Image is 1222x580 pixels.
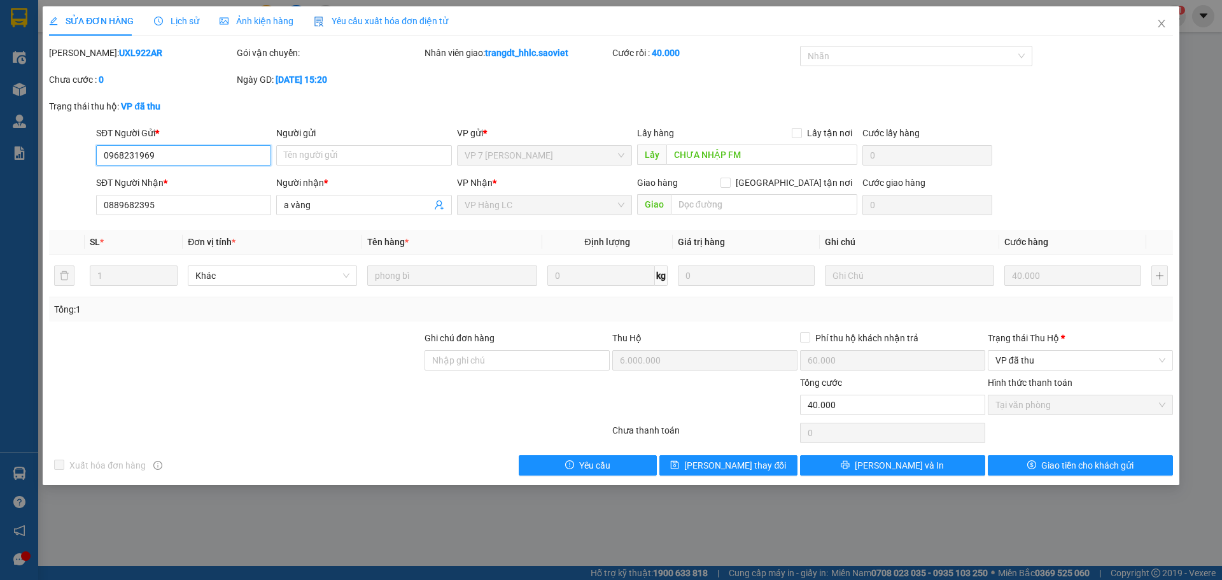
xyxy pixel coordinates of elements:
[485,48,568,58] b: trangdt_hhlc.saoviet
[49,17,58,25] span: edit
[1041,458,1134,472] span: Giao tiền cho khách gửi
[678,237,725,247] span: Giá trị hàng
[457,126,632,140] div: VP gửi
[995,351,1165,370] span: VP đã thu
[862,145,992,166] input: Cước lấy hàng
[988,455,1173,476] button: dollarGiao tiền cho khách gửi
[862,178,925,188] label: Cước giao hàng
[220,17,228,25] span: picture
[802,126,857,140] span: Lấy tận nơi
[96,176,271,190] div: SĐT Người Nhận
[988,378,1072,388] label: Hình thức thanh toán
[659,455,797,476] button: save[PERSON_NAME] thay đổi
[425,350,610,371] input: Ghi chú đơn hàng
[678,265,815,286] input: 0
[90,237,100,247] span: SL
[121,101,160,111] b: VP đã thu
[655,265,668,286] span: kg
[1156,18,1167,29] span: close
[565,460,574,470] span: exclamation-circle
[652,48,680,58] b: 40.000
[1027,460,1036,470] span: dollar
[49,99,281,113] div: Trạng thái thu hộ:
[1004,265,1141,286] input: 0
[800,455,985,476] button: printer[PERSON_NAME] và In
[237,46,422,60] div: Gói vận chuyển:
[54,265,74,286] button: delete
[684,458,786,472] span: [PERSON_NAME] thay đổi
[425,333,495,343] label: Ghi chú đơn hàng
[465,146,624,165] span: VP 7 Phạm Văn Đồng
[237,73,422,87] div: Ngày GD:
[314,16,448,26] span: Yêu cầu xuất hóa đơn điện tử
[314,17,324,27] img: icon
[666,145,857,165] input: Dọc đường
[579,458,610,472] span: Yêu cầu
[99,74,104,85] b: 0
[195,266,349,285] span: Khác
[611,423,799,446] div: Chưa thanh toán
[1144,6,1179,42] button: Close
[612,46,797,60] div: Cước rồi :
[637,145,666,165] span: Lấy
[825,265,994,286] input: Ghi Chú
[49,73,234,87] div: Chưa cước :
[64,458,151,472] span: Xuất hóa đơn hàng
[425,46,610,60] div: Nhân viên giao:
[841,460,850,470] span: printer
[810,331,924,345] span: Phí thu hộ khách nhận trả
[612,333,642,343] span: Thu Hộ
[188,237,235,247] span: Đơn vị tính
[220,16,293,26] span: Ảnh kiện hàng
[637,128,674,138] span: Lấy hàng
[276,74,327,85] b: [DATE] 15:20
[800,378,842,388] span: Tổng cước
[637,178,678,188] span: Giao hàng
[1004,237,1048,247] span: Cước hàng
[731,176,857,190] span: [GEOGRAPHIC_DATA] tận nơi
[988,331,1173,345] div: Trạng thái Thu Hộ
[862,195,992,215] input: Cước giao hàng
[49,16,134,26] span: SỬA ĐƠN HÀNG
[434,200,444,210] span: user-add
[367,237,409,247] span: Tên hàng
[465,195,624,215] span: VP Hàng LC
[585,237,630,247] span: Định lượng
[855,458,944,472] span: [PERSON_NAME] và In
[995,395,1165,414] span: Tại văn phòng
[1151,265,1168,286] button: plus
[367,265,537,286] input: VD: Bàn, Ghế
[671,194,857,215] input: Dọc đường
[670,460,679,470] span: save
[119,48,162,58] b: UXL922AR
[862,128,920,138] label: Cước lấy hàng
[153,461,162,470] span: info-circle
[519,455,657,476] button: exclamation-circleYêu cầu
[276,126,451,140] div: Người gửi
[637,194,671,215] span: Giao
[96,126,271,140] div: SĐT Người Gửi
[154,16,199,26] span: Lịch sử
[457,178,493,188] span: VP Nhận
[820,230,999,255] th: Ghi chú
[276,176,451,190] div: Người nhận
[54,302,472,316] div: Tổng: 1
[154,17,163,25] span: clock-circle
[49,46,234,60] div: [PERSON_NAME]:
